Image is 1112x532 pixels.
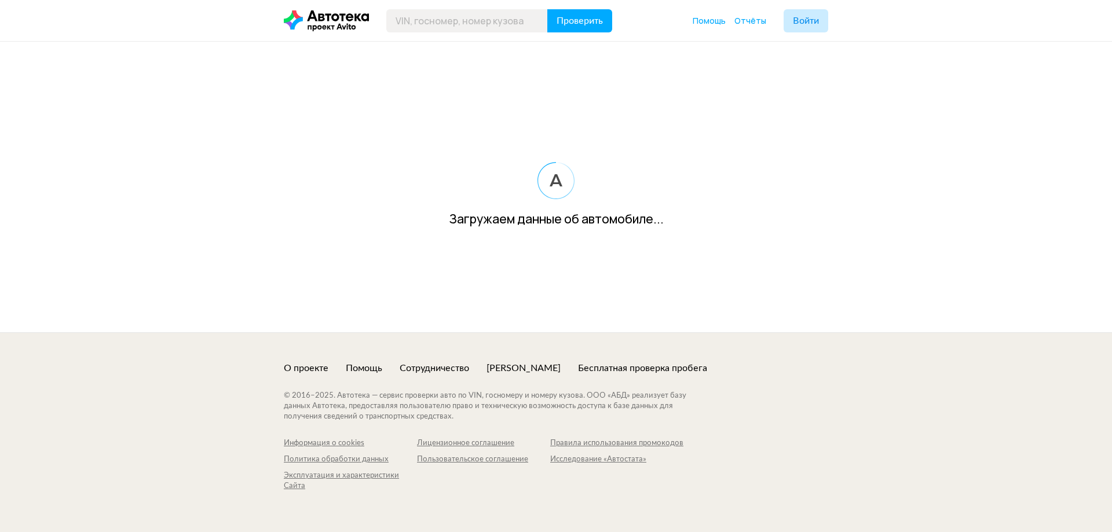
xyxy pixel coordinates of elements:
input: VIN, госномер, номер кузова [386,9,548,32]
a: Помощь [693,15,726,27]
a: Исследование «Автостата» [550,454,683,465]
a: Помощь [346,362,382,375]
div: © 2016– 2025 . Автотека — сервис проверки авто по VIN, госномеру и номеру кузова. ООО «АБД» реали... [284,391,709,422]
a: Лицензионное соглашение [417,438,550,449]
span: Проверить [557,16,603,25]
a: Информация о cookies [284,438,417,449]
a: Отчёты [734,15,766,27]
span: Помощь [693,15,726,26]
a: Сотрудничество [400,362,469,375]
a: Бесплатная проверка пробега [578,362,707,375]
a: Правила использования промокодов [550,438,683,449]
button: Проверить [547,9,612,32]
button: Войти [784,9,828,32]
span: Войти [793,16,819,25]
a: Политика обработки данных [284,454,417,465]
a: Пользовательское соглашение [417,454,550,465]
span: Отчёты [734,15,766,26]
a: О проекте [284,362,328,375]
a: Эксплуатация и характеристики Сайта [284,471,417,491]
a: [PERSON_NAME] [487,362,561,375]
